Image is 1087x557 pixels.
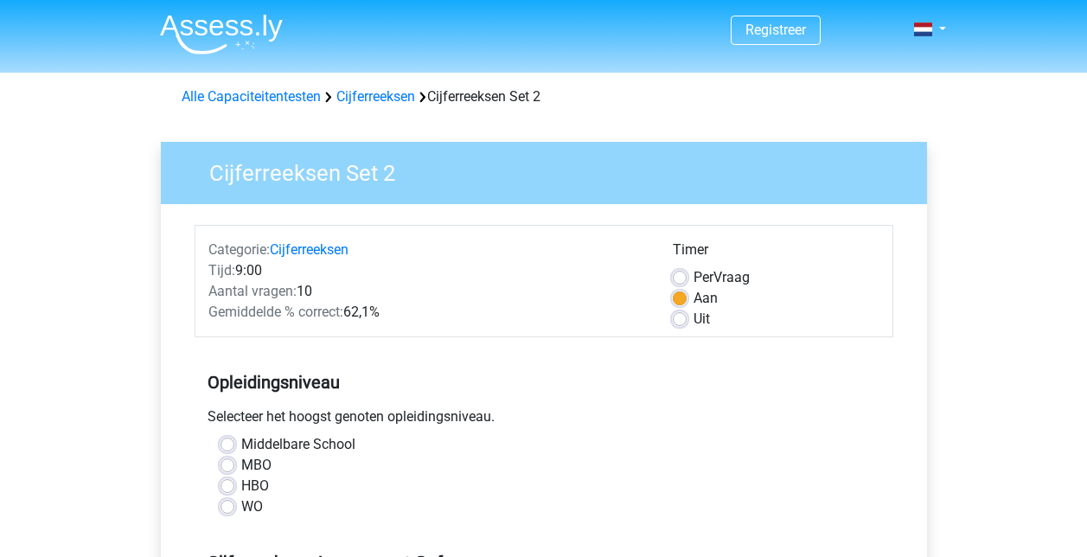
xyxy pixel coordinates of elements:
label: Vraag [694,267,750,288]
div: 9:00 [195,260,660,281]
div: 10 [195,281,660,302]
a: Cijferreeksen [336,88,415,105]
label: HBO [241,476,269,496]
h3: Cijferreeksen Set 2 [189,153,914,187]
span: Gemiddelde % correct: [208,304,343,320]
label: WO [241,496,263,517]
span: Categorie: [208,241,270,258]
div: 62,1% [195,302,660,323]
label: Middelbare School [241,434,355,455]
span: Per [694,269,713,285]
h5: Opleidingsniveau [208,365,880,400]
div: Timer [673,240,879,267]
span: Aantal vragen: [208,283,297,299]
div: Cijferreeksen Set 2 [175,86,913,107]
label: Aan [694,288,718,309]
span: Tijd: [208,262,235,278]
a: Alle Capaciteitentesten [182,88,321,105]
a: Cijferreeksen [270,241,348,258]
div: Selecteer het hoogst genoten opleidingsniveau. [195,407,893,434]
img: Assessly [160,14,283,54]
label: Uit [694,309,710,330]
label: MBO [241,455,272,476]
a: Registreer [745,22,806,38]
